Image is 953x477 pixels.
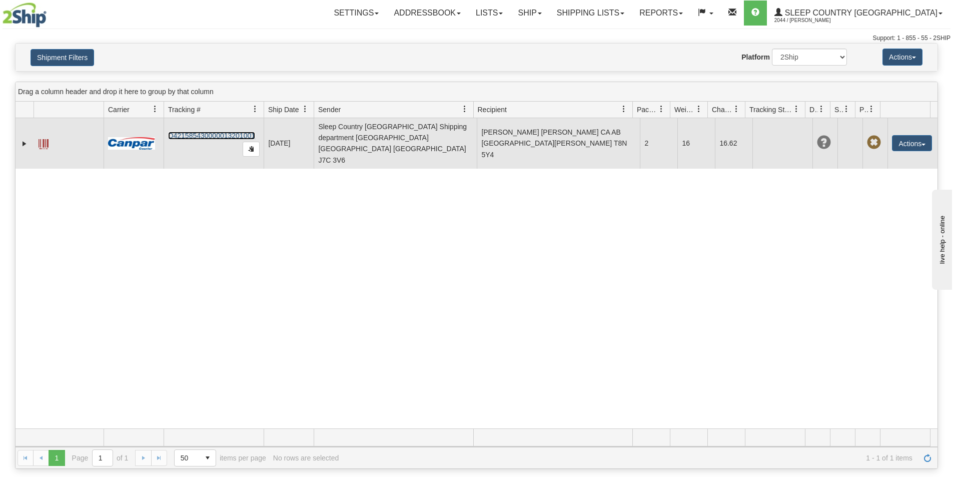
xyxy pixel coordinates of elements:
[477,118,640,169] td: [PERSON_NAME] [PERSON_NAME] CA AB [GEOGRAPHIC_DATA][PERSON_NAME] T8N 5Y4
[247,101,264,118] a: Tracking # filter column settings
[690,101,707,118] a: Weight filter column settings
[749,105,793,115] span: Tracking Status
[456,101,473,118] a: Sender filter column settings
[863,101,880,118] a: Pickup Status filter column settings
[615,101,632,118] a: Recipient filter column settings
[318,105,341,115] span: Sender
[273,454,339,462] div: No rows are selected
[174,449,216,466] span: Page sizes drop down
[892,135,932,151] button: Actions
[108,137,155,150] img: 14 - Canpar
[297,101,314,118] a: Ship Date filter column settings
[919,450,935,466] a: Refresh
[867,136,881,150] span: Pickup Not Assigned
[181,453,194,463] span: 50
[741,52,770,62] label: Platform
[809,105,818,115] span: Delivery Status
[326,1,386,26] a: Settings
[728,101,745,118] a: Charge filter column settings
[632,1,690,26] a: Reports
[16,82,937,102] div: grid grouping header
[640,118,677,169] td: 2
[147,101,164,118] a: Carrier filter column settings
[264,118,314,169] td: [DATE]
[834,105,843,115] span: Shipment Issues
[715,118,752,169] td: 16.62
[838,101,855,118] a: Shipment Issues filter column settings
[31,49,94,66] button: Shipment Filters
[386,1,468,26] a: Addressbook
[468,1,510,26] a: Lists
[510,1,549,26] a: Ship
[774,16,849,26] span: 2044 / [PERSON_NAME]
[174,449,266,466] span: items per page
[478,105,507,115] span: Recipient
[677,118,715,169] td: 16
[3,3,47,28] img: logo2044.jpg
[314,118,477,169] td: Sleep Country [GEOGRAPHIC_DATA] Shipping department [GEOGRAPHIC_DATA] [GEOGRAPHIC_DATA] [GEOGRAPH...
[782,9,937,17] span: Sleep Country [GEOGRAPHIC_DATA]
[549,1,632,26] a: Shipping lists
[817,136,831,150] span: Unknown
[3,34,950,43] div: Support: 1 - 855 - 55 - 2SHIP
[8,9,93,16] div: live help - online
[243,142,260,157] button: Copy to clipboard
[108,105,130,115] span: Carrier
[674,105,695,115] span: Weight
[49,450,65,466] span: Page 1
[200,450,216,466] span: select
[168,132,255,140] a: D421585430000013201001
[788,101,805,118] a: Tracking Status filter column settings
[813,101,830,118] a: Delivery Status filter column settings
[346,454,912,462] span: 1 - 1 of 1 items
[268,105,299,115] span: Ship Date
[168,105,201,115] span: Tracking #
[637,105,658,115] span: Packages
[859,105,868,115] span: Pickup Status
[653,101,670,118] a: Packages filter column settings
[767,1,950,26] a: Sleep Country [GEOGRAPHIC_DATA] 2044 / [PERSON_NAME]
[72,449,129,466] span: Page of 1
[882,49,922,66] button: Actions
[20,139,30,149] a: Expand
[93,450,113,466] input: Page 1
[39,135,49,151] a: Label
[930,187,952,289] iframe: chat widget
[712,105,733,115] span: Charge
